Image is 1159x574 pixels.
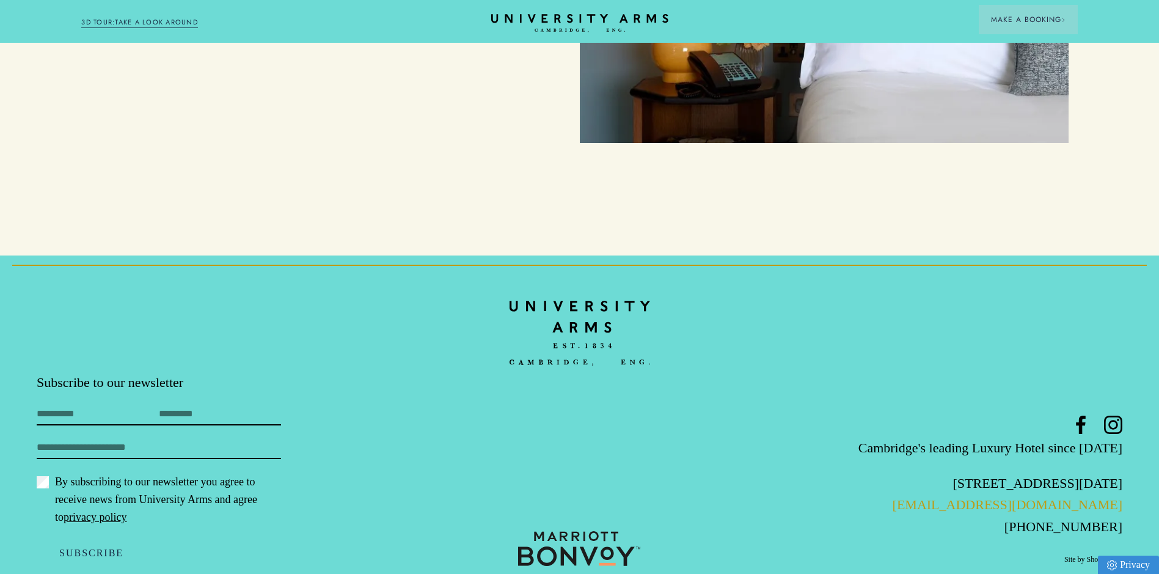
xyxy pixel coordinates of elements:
[37,476,49,488] input: By subscribing to our newsletter you agree to receive news from University Arms and agree topriva...
[510,292,650,374] img: bc90c398f2f6aa16c3ede0e16ee64a97.svg
[979,5,1078,34] button: Make a BookingArrow icon
[37,373,398,392] p: Subscribe to our newsletter
[991,14,1066,25] span: Make a Booking
[761,473,1122,494] p: [STREET_ADDRESS][DATE]
[1107,560,1117,570] img: Privacy
[1098,556,1159,574] a: Privacy
[1064,554,1122,565] a: Site by Show + Tell
[1004,519,1122,534] a: [PHONE_NUMBER]
[893,497,1122,512] a: [EMAIL_ADDRESS][DOMAIN_NAME]
[37,540,146,566] button: Subscribe
[1104,416,1122,434] a: Instagram
[518,531,640,566] img: 0b373a9250846ddb45707c9c41e4bd95.svg
[491,14,668,33] a: Home
[510,292,650,373] a: Home
[81,17,198,28] a: 3D TOUR:TAKE A LOOK AROUND
[37,473,281,526] label: By subscribing to our newsletter you agree to receive news from University Arms and agree to
[1061,18,1066,22] img: Arrow icon
[761,437,1122,458] p: Cambridge's leading Luxury Hotel since [DATE]
[1072,416,1090,434] a: Facebook
[64,511,126,523] a: privacy policy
